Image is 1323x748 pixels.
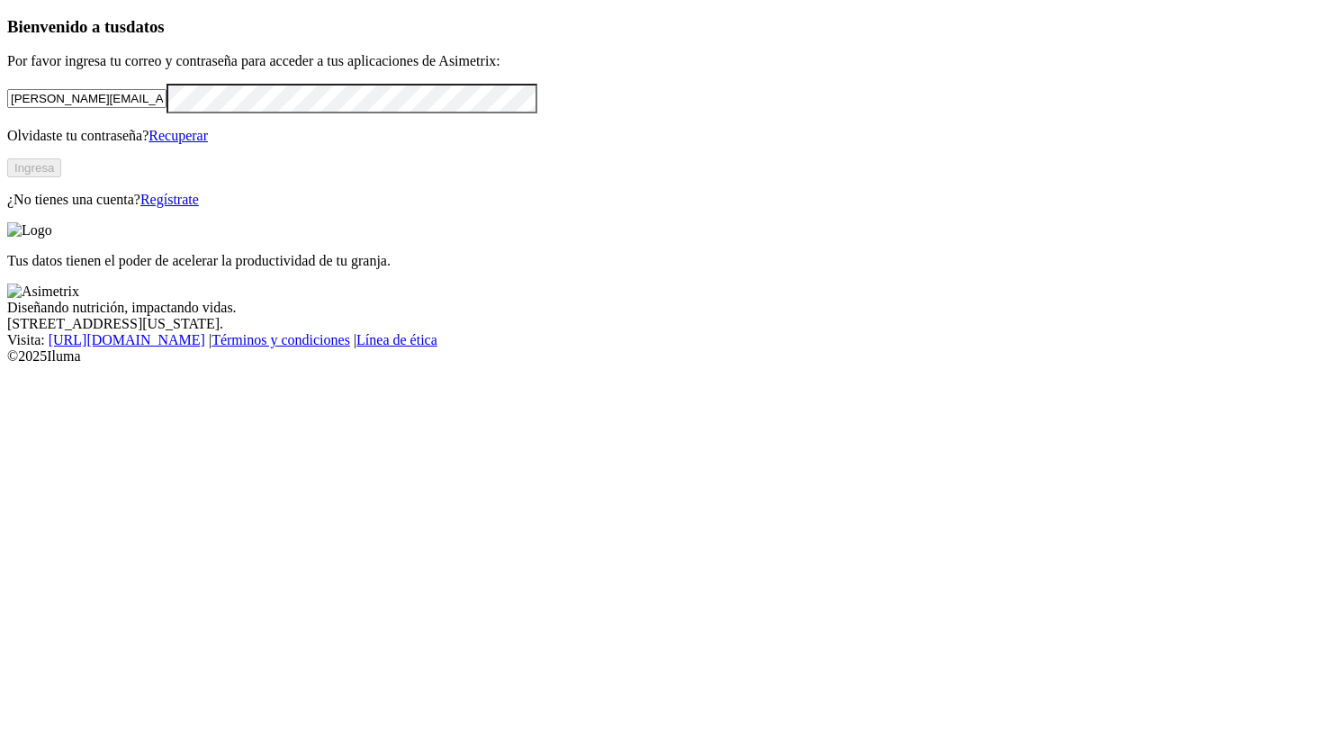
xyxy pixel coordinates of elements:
span: datos [126,17,165,36]
button: Ingresa [7,158,61,177]
a: Términos y condiciones [211,332,350,347]
img: Asimetrix [7,284,79,300]
p: ¿No tienes una cuenta? [7,192,1316,208]
input: Tu correo [7,89,166,108]
a: Línea de ética [356,332,437,347]
p: Por favor ingresa tu correo y contraseña para acceder a tus aplicaciones de Asimetrix: [7,53,1316,69]
h3: Bienvenido a tus [7,17,1316,37]
div: © 2025 Iluma [7,348,1316,365]
div: Visita : | | [7,332,1316,348]
div: [STREET_ADDRESS][US_STATE]. [7,316,1316,332]
p: Olvidaste tu contraseña? [7,128,1316,144]
p: Tus datos tienen el poder de acelerar la productividad de tu granja. [7,253,1316,269]
a: [URL][DOMAIN_NAME] [49,332,205,347]
a: Recuperar [148,128,208,143]
a: Regístrate [140,192,199,207]
img: Logo [7,222,52,239]
div: Diseñando nutrición, impactando vidas. [7,300,1316,316]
